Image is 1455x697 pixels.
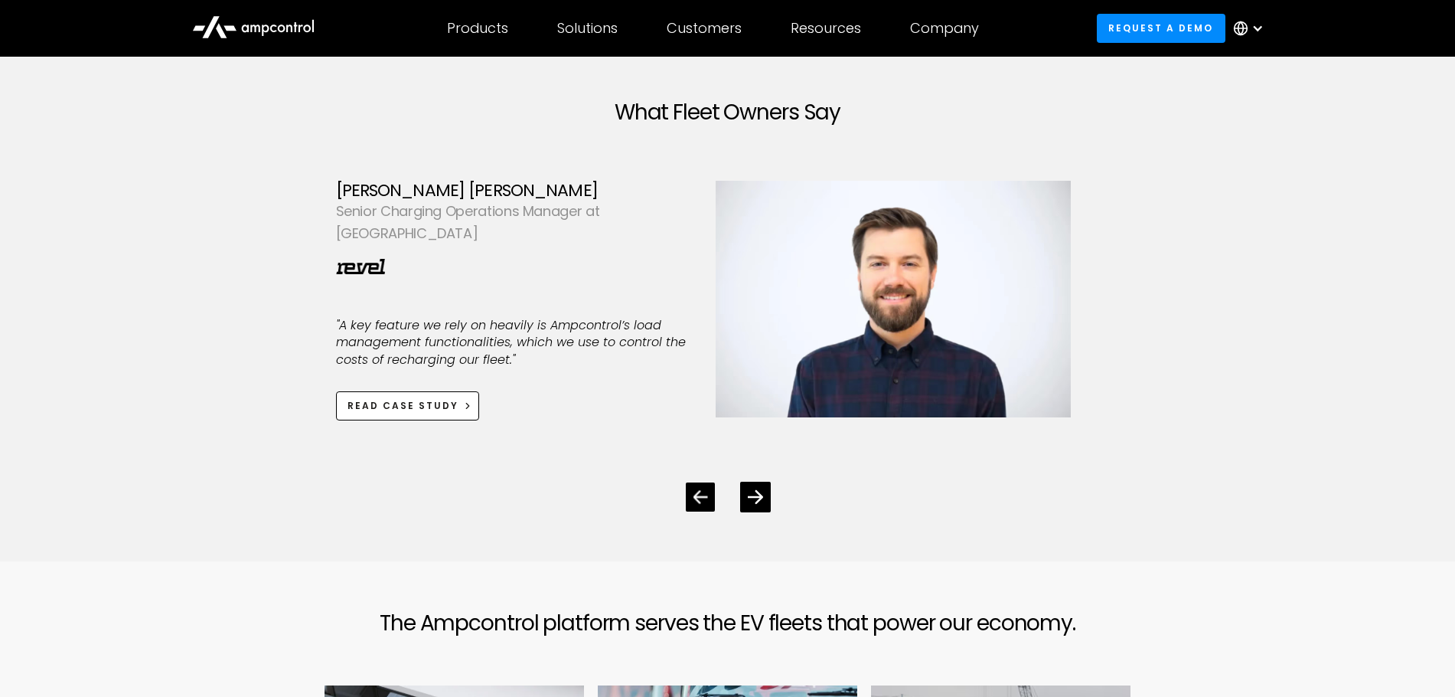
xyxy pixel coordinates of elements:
[336,156,1120,445] div: 1 / 4
[347,399,458,413] div: Read case study
[910,20,979,37] div: Company
[380,610,1075,636] h2: The Ampcontrol platform serves the EV fleets that power our economy.
[447,20,508,37] div: Products
[667,20,742,37] div: Customers
[336,201,691,245] div: Senior Charging Operations Manager at [GEOGRAPHIC_DATA]
[686,483,715,512] div: Previous slide
[336,317,691,368] p: "A key feature we rely on heavily is Ampcontrol’s load management functionalities, which we use t...
[740,482,771,512] div: Next slide
[557,20,618,37] div: Solutions
[791,20,861,37] div: Resources
[336,100,1120,126] h2: What Fleet Owners Say
[1097,14,1225,42] a: Request a demo
[336,391,480,420] a: Read case study
[336,181,691,201] div: [PERSON_NAME] [PERSON_NAME]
